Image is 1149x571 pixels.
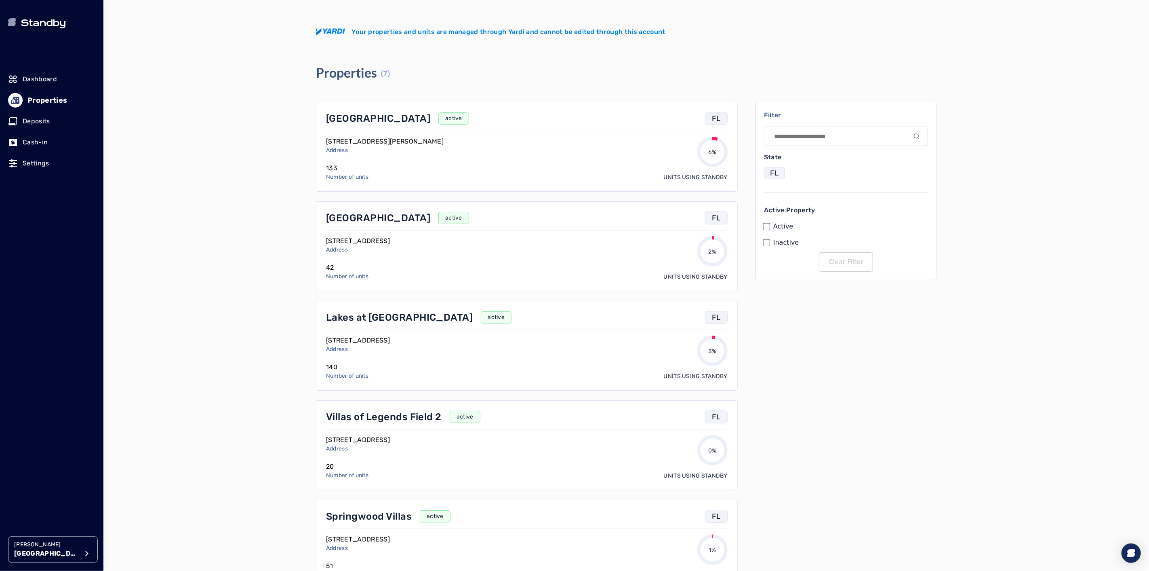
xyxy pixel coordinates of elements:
p: Address [326,445,390,453]
p: Number of units [326,372,368,380]
a: Springwood VillasactiveFL [326,510,728,523]
p: FL [712,312,721,323]
p: [GEOGRAPHIC_DATA] [14,549,79,558]
button: FL [764,167,785,179]
p: Number of units [326,173,368,181]
p: 42 [326,263,368,273]
h4: Properties [316,65,377,81]
a: Dashboard [8,70,95,88]
p: Cash-in [23,137,48,147]
p: [STREET_ADDRESS][PERSON_NAME] [326,137,444,146]
p: Your properties and units are managed through Yardi and cannot be edited through this account [351,27,665,37]
p: 133 [326,163,368,173]
p: Address [326,544,390,552]
p: 6% [709,148,717,156]
div: Open Intercom Messenger [1122,544,1141,563]
a: Lakes at [GEOGRAPHIC_DATA]activeFL [326,311,728,324]
p: Address [326,246,390,254]
p: Active Property [764,205,928,215]
p: FL [712,212,721,224]
p: Dashboard [23,74,57,84]
p: Units using Standby [664,472,728,480]
p: Units using Standby [664,173,728,182]
p: Filter [764,110,928,120]
label: Inactive [773,238,799,247]
p: [PERSON_NAME] [14,541,79,549]
p: 51 [326,561,368,571]
a: Properties [8,91,95,109]
p: Deposits [23,116,50,126]
a: Settings [8,154,95,172]
p: active [488,313,505,321]
a: Cash-in [8,133,95,151]
p: Units using Standby [664,273,728,281]
p: Settings [23,159,49,168]
img: yardi [316,28,345,36]
p: 140 [326,362,368,372]
p: Villas of Legends Field 2 [326,410,442,423]
p: FL [770,167,779,179]
p: (7) [381,68,390,79]
p: 20 [326,462,368,472]
p: active [445,214,462,222]
p: Address [326,146,444,154]
p: [GEOGRAPHIC_DATA] [326,211,430,224]
p: Number of units [326,472,368,480]
a: [GEOGRAPHIC_DATA]activeFL [326,112,728,125]
p: Properties [27,95,67,106]
p: active [457,413,473,421]
p: 1% [709,546,716,554]
p: Units using Standby [664,372,728,381]
button: [PERSON_NAME][GEOGRAPHIC_DATA] [8,536,98,563]
p: Lakes at [GEOGRAPHIC_DATA] [326,311,473,324]
p: FL [712,511,721,522]
p: 3% [709,347,717,355]
a: Villas of Legends Field 2activeFL [326,410,728,423]
p: Springwood Villas [326,510,412,523]
label: Active [773,222,793,231]
a: Deposits [8,112,95,130]
p: Number of units [326,273,368,281]
a: [GEOGRAPHIC_DATA]activeFL [326,211,728,224]
p: active [427,512,444,520]
p: FL [712,411,721,423]
p: 0% [708,447,717,455]
p: State [764,152,928,162]
p: [STREET_ADDRESS] [326,236,390,246]
p: Address [326,345,390,353]
p: [STREET_ADDRESS] [326,535,390,544]
p: active [445,114,462,123]
p: 2% [709,248,717,256]
p: [STREET_ADDRESS] [326,435,390,445]
p: FL [712,113,721,124]
p: [GEOGRAPHIC_DATA] [326,112,430,125]
p: [STREET_ADDRESS] [326,336,390,345]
